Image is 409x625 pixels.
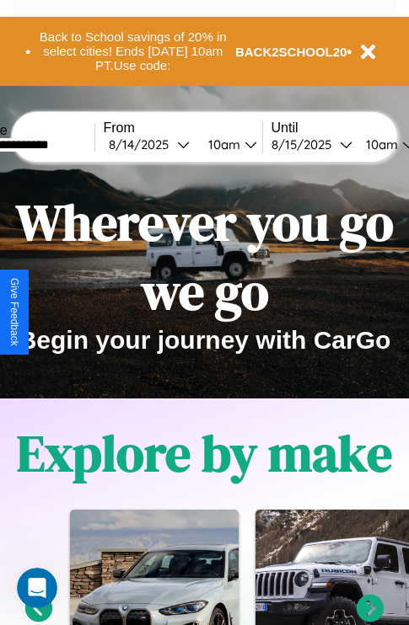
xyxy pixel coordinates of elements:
[17,419,392,488] h1: Explore by make
[358,136,402,152] div: 10am
[195,136,262,153] button: 10am
[31,25,235,77] button: Back to School savings of 20% in select cities! Ends [DATE] 10am PT.Use code:
[104,136,195,153] button: 8/14/2025
[235,45,347,59] b: BACK2SCHOOL20
[109,136,177,152] div: 8 / 14 / 2025
[272,136,340,152] div: 8 / 15 / 2025
[17,568,57,608] iframe: Intercom live chat
[104,120,262,136] label: From
[8,278,20,346] div: Give Feedback
[200,136,245,152] div: 10am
